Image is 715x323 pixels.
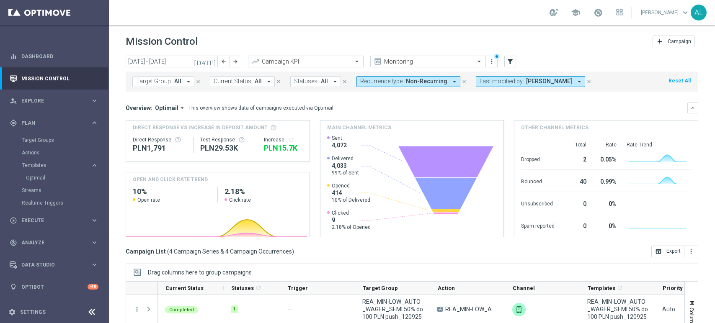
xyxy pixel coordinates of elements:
[521,124,589,131] h4: Other channel metrics
[22,137,87,144] a: Target Groups
[691,5,707,21] div: AL
[21,218,90,223] span: Execute
[526,78,572,85] span: [PERSON_NAME]
[200,143,250,153] div: PLN29,525
[218,56,230,67] button: arrow_back
[331,78,339,85] i: arrow_drop_down
[655,248,662,255] i: open_in_browser
[596,141,617,148] div: Rate
[438,285,455,291] span: Action
[185,78,192,85] i: arrow_drop_down
[10,97,17,105] i: person_search
[169,307,194,313] span: Completed
[22,200,87,206] a: Realtime Triggers
[287,306,292,313] span: —
[22,159,108,184] div: Templates
[133,176,208,183] h4: OPEN AND CLICK RATE TREND
[133,143,186,153] div: PLN1,791
[342,79,348,85] i: close
[126,104,152,112] h3: Overview:
[374,57,382,66] i: preview
[132,76,194,87] button: Target Group: All arrow_drop_down
[21,98,90,103] span: Explore
[332,216,371,224] span: 9
[9,284,99,290] button: lightbulb Optibot +10
[370,56,486,67] ng-select: Monitoring
[90,238,98,246] i: keyboard_arrow_right
[596,174,617,187] div: 0.99%
[681,8,690,17] span: keyboard_arrow_down
[20,310,46,315] a: Settings
[230,56,241,67] button: arrow_forward
[126,248,294,255] h3: Campaign List
[9,75,99,82] button: Mission Control
[21,67,98,90] a: Mission Control
[22,134,108,146] div: Target Groups
[688,248,694,255] i: more_vert
[264,136,302,143] div: Increase
[8,308,16,316] i: settings
[22,162,99,169] div: Templates keyboard_arrow_right
[687,103,698,113] button: keyboard_arrow_down
[148,269,252,276] span: Drag columns here to group campaigns
[9,217,99,224] button: play_circle_outline Execute keyboard_arrow_right
[21,262,90,267] span: Data Studio
[10,283,17,291] i: lightbulb
[576,78,583,85] i: arrow_drop_down
[651,246,684,257] button: open_in_browser Export
[488,58,495,65] i: more_vert
[232,59,238,64] i: arrow_forward
[480,78,524,85] span: Last modified by:
[565,174,586,187] div: 40
[321,78,328,85] span: All
[21,240,90,245] span: Analyze
[565,196,586,210] div: 0
[640,6,691,19] a: [PERSON_NAME]keyboard_arrow_down
[10,45,98,67] div: Dashboard
[9,97,99,104] div: person_search Explore keyboard_arrow_right
[254,283,262,292] span: Calculate column
[195,79,201,85] i: close
[174,78,181,85] span: REA_MED-HIGH_AUTO_CASHBACK_SEMI 50% do 300 PLN push_010725 REA_MED-HIGH_AUTO_CASHBACK_SEMI 50% do...
[133,305,141,313] button: more_vert
[26,174,87,181] a: Optimail
[617,285,623,291] i: refresh
[10,53,17,60] i: equalizer
[194,58,217,65] i: [DATE]
[275,77,282,86] button: close
[264,143,302,153] div: PLN15,704
[9,53,99,60] button: equalizer Dashboard
[90,216,98,224] i: keyboard_arrow_right
[90,97,98,105] i: keyboard_arrow_right
[513,285,535,291] span: Channel
[521,174,555,187] div: Bounced
[565,152,586,165] div: 2
[656,38,663,45] i: add
[406,78,447,85] span: Non-Recurring
[494,54,500,59] div: There are unsaved changes
[627,141,691,148] div: Rate Trend
[133,124,268,131] span: Direct Response VS Increase In Deposit Amount
[248,56,364,67] ng-select: Campaign KPI
[653,36,695,47] button: add Campaign
[356,76,460,87] button: Recurrence type: Non-Recurring arrow_drop_down
[9,239,99,246] button: track_changes Analyze keyboard_arrow_right
[210,76,275,87] button: Current Status: All arrow_drop_down
[193,56,218,68] button: [DATE]
[332,141,347,149] span: 4,072
[521,218,555,232] div: Spam reported
[451,78,458,85] i: arrow_drop_down
[9,261,99,268] button: Data Studio keyboard_arrow_right
[22,146,108,159] div: Actions
[476,76,585,87] button: Last modified by: [PERSON_NAME] arrow_drop_down
[363,285,398,291] span: Target Group
[684,246,698,257] button: more_vert
[22,163,90,168] div: Templates
[332,169,359,176] span: 99% of Sent
[21,120,90,126] span: Plan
